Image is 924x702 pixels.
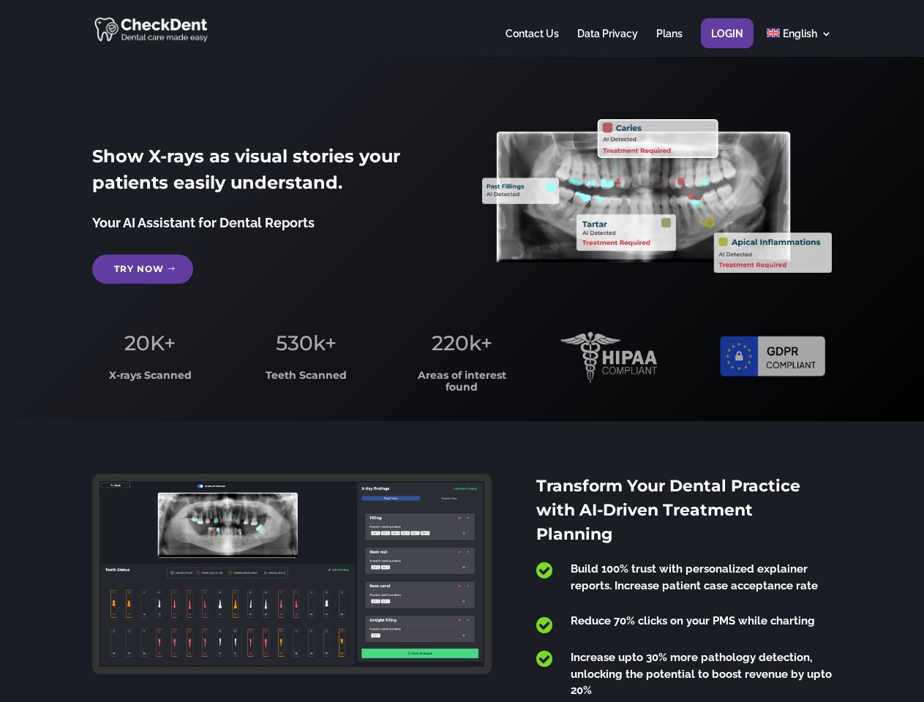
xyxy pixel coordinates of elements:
[276,331,337,355] span: 530k+
[405,370,520,400] h3: Areas of interest found
[536,476,800,544] span: Transform Your Dental Practice with AI-Driven Treatment Planning
[92,254,193,284] a: Try Now
[656,29,683,57] a: Plans
[711,29,743,57] a: Login
[506,29,559,57] a: Contact Us
[571,651,832,697] span: Increase upto 30% more pathology detection, unlocking the potential to boost revenue by upto 20%
[92,143,441,203] h2: Show X-rays as visual stories your patients easily understand.
[571,614,815,627] span: Reduce 70% clicks on your PMS while charting
[767,29,832,57] a: English
[124,331,176,355] span: 20K+
[783,28,817,39] span: English
[536,649,552,668] span: 
[92,215,315,230] span: Your AI Assistant for Dental Reports
[432,331,492,355] span: 220k+
[536,616,552,635] span: 
[577,29,638,57] a: Data Privacy
[94,15,209,43] img: CheckDent AI
[571,562,818,592] span: Build 100% trust with personalized explainer reports. Increase patient case acceptance rate
[536,561,552,580] span: 
[482,119,831,273] img: X_Ray_annotated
